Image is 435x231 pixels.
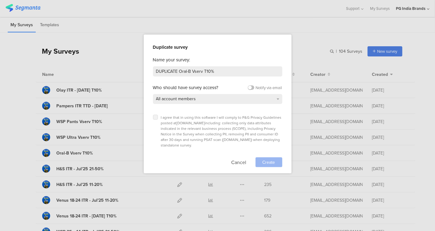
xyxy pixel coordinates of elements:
[156,96,196,102] span: All account members
[256,85,282,91] div: Notify via email
[232,157,247,167] button: Cancel
[177,120,205,126] a: [DOMAIN_NAME]
[153,56,282,63] div: Name your survey:
[161,115,282,148] span: I agree that in using this software I will comply to P&G Privacy Guidelines posted at including: ...
[223,137,252,142] a: [DOMAIN_NAME]
[153,84,219,91] div: Who should have survey access?
[153,44,282,51] div: Duplicate survey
